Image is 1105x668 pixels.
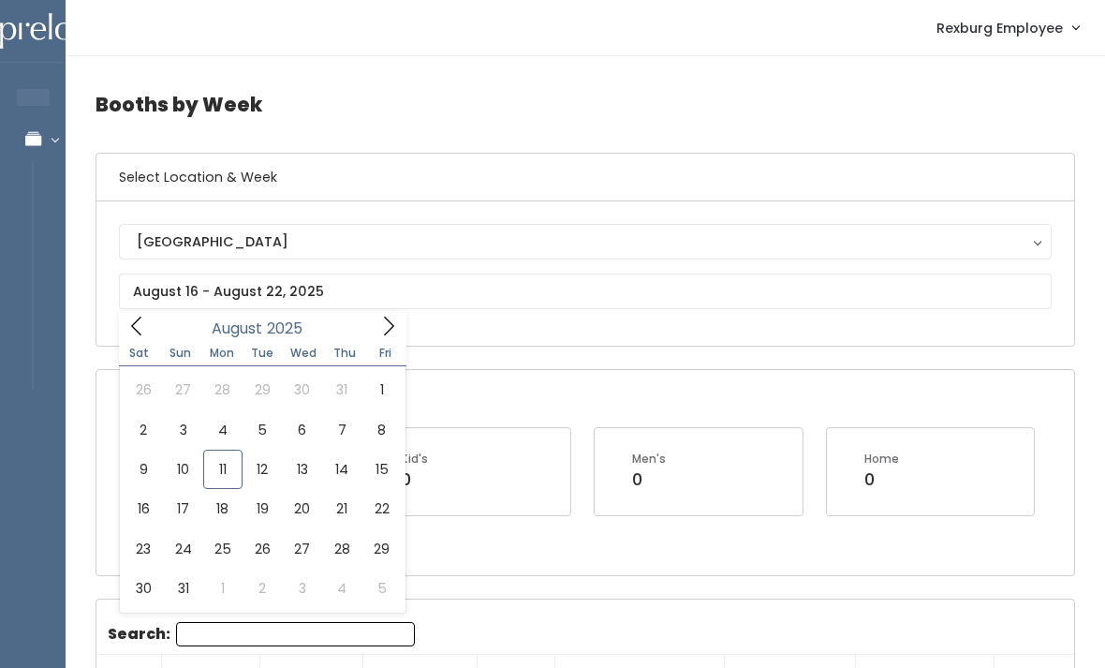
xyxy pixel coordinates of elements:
span: Fri [365,348,406,359]
span: September 4, 2025 [322,569,361,608]
span: August 14, 2025 [322,450,361,489]
span: July 27, 2025 [163,370,202,409]
span: August 26, 2025 [243,529,282,569]
h4: Booths by Week [96,79,1075,130]
span: August 1, 2025 [361,370,401,409]
div: Kid's [401,451,428,468]
h6: Select Location & Week [96,154,1074,201]
div: 0 [864,468,899,492]
span: July 28, 2025 [203,370,243,409]
span: August 28, 2025 [322,529,361,569]
span: Sat [119,348,160,359]
span: August 9, 2025 [124,450,163,489]
span: August 19, 2025 [243,489,282,528]
input: Year [262,317,318,340]
span: August 12, 2025 [243,450,282,489]
span: August 24, 2025 [163,529,202,569]
button: [GEOGRAPHIC_DATA] [119,224,1052,260]
span: August 15, 2025 [361,450,401,489]
span: August 3, 2025 [163,410,202,450]
input: Search: [176,622,415,646]
span: August 5, 2025 [243,410,282,450]
span: August 22, 2025 [361,489,401,528]
span: August 10, 2025 [163,450,202,489]
span: August 2, 2025 [124,410,163,450]
label: Search: [108,622,415,646]
a: Rexburg Employee [918,7,1098,48]
span: Wed [283,348,324,359]
span: September 2, 2025 [243,569,282,608]
span: September 5, 2025 [361,569,401,608]
span: August 13, 2025 [283,450,322,489]
span: September 3, 2025 [283,569,322,608]
span: July 29, 2025 [243,370,282,409]
div: [GEOGRAPHIC_DATA] [137,231,1034,252]
span: August 17, 2025 [163,489,202,528]
span: August 30, 2025 [124,569,163,608]
span: August 21, 2025 [322,489,361,528]
span: Sun [160,348,201,359]
div: 0 [401,468,428,492]
span: July 30, 2025 [283,370,322,409]
span: Thu [324,348,365,359]
span: August 7, 2025 [322,410,361,450]
div: 0 [632,468,666,492]
span: July 26, 2025 [124,370,163,409]
span: Mon [201,348,243,359]
span: August 11, 2025 [203,450,243,489]
span: August [212,321,262,336]
span: August 27, 2025 [283,529,322,569]
span: August 8, 2025 [361,410,401,450]
span: August 31, 2025 [163,569,202,608]
span: August 25, 2025 [203,529,243,569]
span: August 18, 2025 [203,489,243,528]
span: August 20, 2025 [283,489,322,528]
span: Rexburg Employee [936,18,1063,38]
span: August 4, 2025 [203,410,243,450]
div: Home [864,451,899,468]
span: August 29, 2025 [361,529,401,569]
span: August 23, 2025 [124,529,163,569]
span: August 16, 2025 [124,489,163,528]
input: August 16 - August 22, 2025 [119,274,1052,309]
span: July 31, 2025 [322,370,361,409]
span: September 1, 2025 [203,569,243,608]
span: Tue [242,348,283,359]
span: August 6, 2025 [283,410,322,450]
div: Men's [632,451,666,468]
